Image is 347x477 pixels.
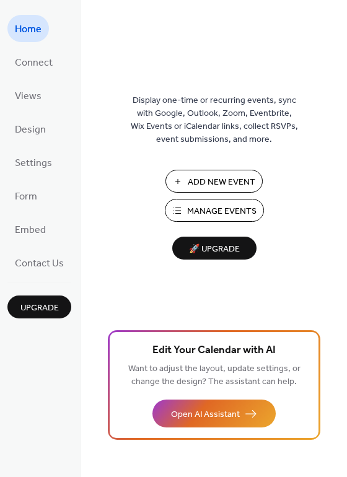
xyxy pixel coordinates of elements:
span: Upgrade [20,302,59,315]
span: Views [15,87,42,107]
a: Settings [7,149,59,176]
span: Contact Us [15,254,64,274]
span: Design [15,120,46,140]
a: Form [7,182,45,209]
span: Open AI Assistant [171,408,240,421]
a: Contact Us [7,249,71,276]
button: Add New Event [165,170,263,193]
button: Manage Events [165,199,264,222]
a: Home [7,15,49,42]
span: Form [15,187,37,207]
span: 🚀 Upgrade [180,241,249,258]
span: Display one-time or recurring events, sync with Google, Outlook, Zoom, Eventbrite, Wix Events or ... [131,94,298,146]
button: 🚀 Upgrade [172,237,257,260]
a: Connect [7,48,60,76]
button: Upgrade [7,295,71,318]
a: Embed [7,216,53,243]
span: Settings [15,154,52,173]
span: Embed [15,221,46,240]
span: Manage Events [187,205,257,218]
span: Add New Event [188,176,255,189]
span: Connect [15,53,53,73]
a: Design [7,115,53,142]
button: Open AI Assistant [152,400,276,427]
span: Edit Your Calendar with AI [152,342,276,359]
a: Views [7,82,49,109]
span: Home [15,20,42,40]
span: Want to adjust the layout, update settings, or change the design? The assistant can help. [128,361,301,390]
